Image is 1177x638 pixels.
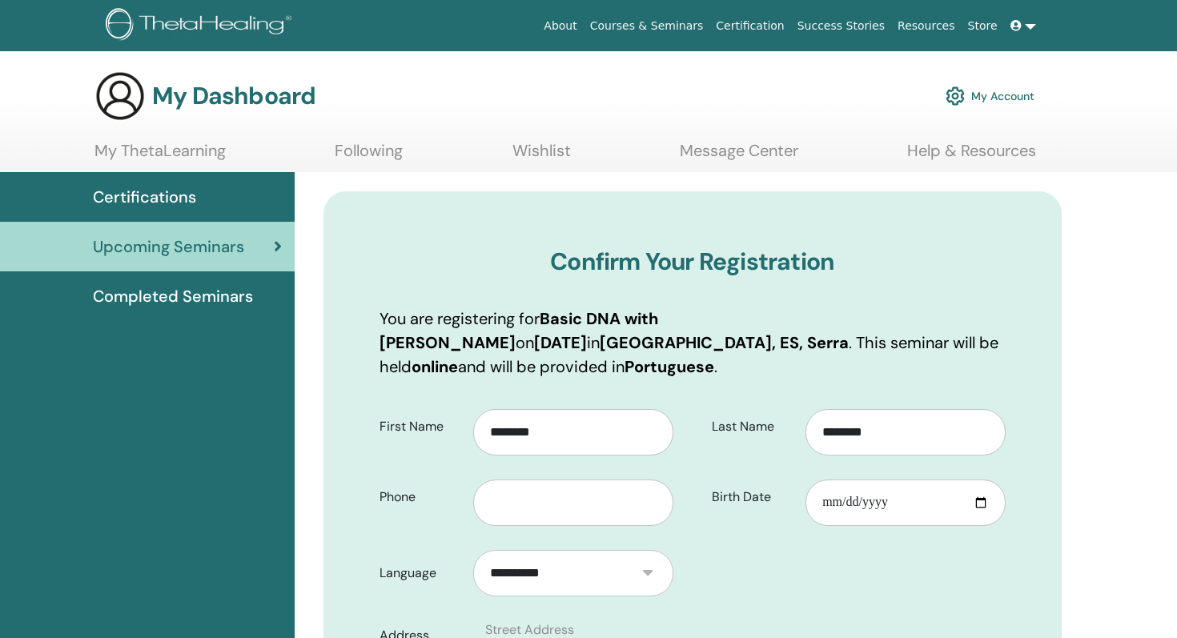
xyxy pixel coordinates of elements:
[680,141,798,172] a: Message Center
[600,332,849,353] b: [GEOGRAPHIC_DATA], ES, Serra
[412,356,458,377] b: online
[93,185,196,209] span: Certifications
[791,11,891,41] a: Success Stories
[335,141,403,172] a: Following
[380,247,1006,276] h3: Confirm Your Registration
[152,82,315,110] h3: My Dashboard
[368,411,473,442] label: First Name
[584,11,710,41] a: Courses & Seminars
[625,356,714,377] b: Portuguese
[106,8,297,44] img: logo.png
[700,482,805,512] label: Birth Date
[534,332,587,353] b: [DATE]
[93,284,253,308] span: Completed Seminars
[962,11,1004,41] a: Store
[946,82,965,110] img: cog.svg
[946,78,1034,114] a: My Account
[380,307,1006,379] p: You are registering for on in . This seminar will be held and will be provided in .
[94,141,226,172] a: My ThetaLearning
[94,70,146,122] img: generic-user-icon.jpg
[700,411,805,442] label: Last Name
[537,11,583,41] a: About
[891,11,962,41] a: Resources
[93,235,244,259] span: Upcoming Seminars
[512,141,571,172] a: Wishlist
[907,141,1036,172] a: Help & Resources
[709,11,790,41] a: Certification
[368,558,473,588] label: Language
[368,482,473,512] label: Phone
